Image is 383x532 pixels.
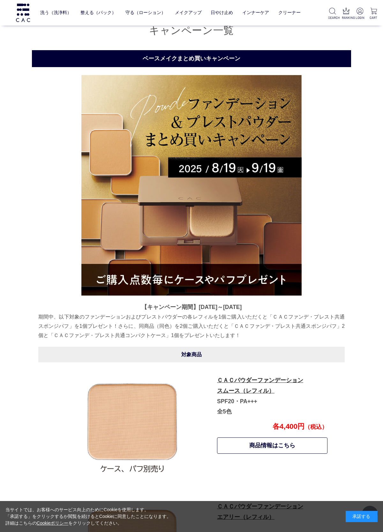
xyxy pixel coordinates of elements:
[304,424,327,430] span: （税込）
[80,5,116,20] a: 整える（パック）
[328,15,337,20] p: SEARCH
[77,370,188,482] img: 060201.jpg
[356,8,364,20] a: LOGIN
[278,5,301,20] a: クリーナー
[328,8,337,20] a: SEARCH
[217,377,303,394] a: ＣＡＣパウダーファンデーションスムース（レフィル）
[369,15,378,20] p: CART
[346,511,378,522] div: 承諾する
[175,5,202,20] a: メイクアップ
[5,506,171,527] div: 当サイトでは、お客様へのサービス向上のためにCookieを使用します。 「承諾する」をクリックするか閲覧を続けるとCookieに同意したことになります。 詳細はこちらの をクリックしてください。
[125,5,166,20] a: 守る（ローション）
[40,5,71,20] a: 洗う（洗浄料）
[37,520,69,526] a: Cookieポリシー
[217,437,327,454] a: 商品情報はこちら
[32,50,351,67] h2: ベースメイクまとめ買いキャンペーン
[15,4,31,22] img: logo
[38,312,345,340] p: 期間中、以下対象のファンデーションおよびプレストパウダーの各レフィルを1個ご購入いただくと「ＣＡＣファンデ・プレスト共通スポンジパフ」を1個プレゼント！さらに、同商品（同色）を2個ご購入いただく...
[242,5,269,20] a: インナーケア
[211,5,233,20] a: 日やけ止め
[81,75,302,296] img: ベースメイクまとめ買いキャンペーン
[32,24,351,37] h1: キャンペーン一覧
[216,422,327,431] p: 各4,400円
[38,302,345,312] p: 【キャンペーン期間】[DATE]～[DATE]
[342,8,350,20] a: RANKING
[217,375,327,417] p: SPF20・PA+++ 全5色
[38,347,345,362] div: 対象商品
[369,8,378,20] a: CART
[342,15,350,20] p: RANKING
[356,15,364,20] p: LOGIN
